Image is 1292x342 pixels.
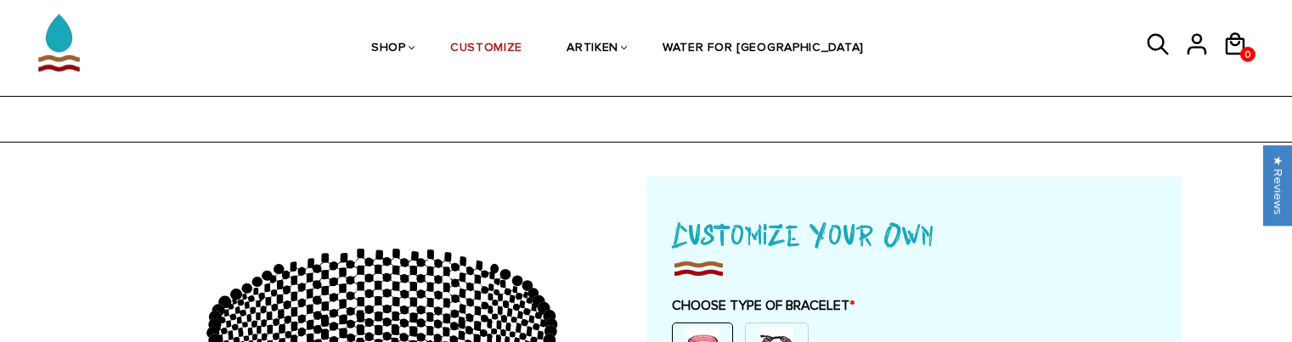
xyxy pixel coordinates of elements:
[1240,44,1255,65] span: 0
[450,5,522,93] a: CUSTOMIZE
[663,5,864,93] a: WATER FOR [GEOGRAPHIC_DATA]
[567,5,618,93] a: ARTIKEN
[1240,47,1255,62] a: 0
[672,297,1156,314] label: CHOOSE TYPE OF BRACELET
[672,210,1156,256] h1: Customize Your Own
[371,5,406,93] a: SHOP
[672,256,725,280] img: imgboder_100x.png
[1263,145,1292,226] div: Click to open Judge.me floating reviews tab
